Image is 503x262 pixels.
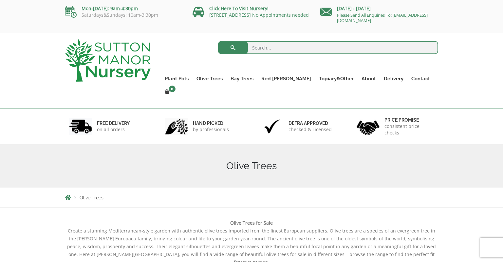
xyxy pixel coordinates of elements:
input: Search... [218,41,438,54]
h6: FREE DELIVERY [97,120,130,126]
a: Topiary&Other [315,74,358,83]
a: Delivery [380,74,407,83]
img: 3.jpg [261,118,284,135]
nav: Breadcrumbs [65,195,438,200]
h6: hand picked [193,120,229,126]
a: 0 [161,87,177,96]
a: Olive Trees [193,74,227,83]
a: [STREET_ADDRESS] No Appointments needed [209,12,309,18]
span: 0 [169,86,176,92]
h6: Price promise [384,117,434,123]
img: 2.jpg [165,118,188,135]
a: Plant Pots [161,74,193,83]
a: Click Here To Visit Nursery! [209,5,269,11]
span: Olive Trees [80,195,103,200]
img: logo [65,39,151,82]
a: Bay Trees [227,74,257,83]
img: 1.jpg [69,118,92,135]
b: Olive Trees for Sale [230,220,273,226]
a: Contact [407,74,434,83]
p: by professionals [193,126,229,133]
img: 4.jpg [357,116,380,136]
p: on all orders [97,126,130,133]
h1: Olive Trees [65,160,438,172]
p: consistent price checks [384,123,434,136]
h6: Defra approved [289,120,332,126]
p: Saturdays&Sundays: 10am-3:30pm [65,12,183,18]
a: Please Send All Enquiries To: [EMAIL_ADDRESS][DOMAIN_NAME] [337,12,428,23]
a: About [358,74,380,83]
p: [DATE] - [DATE] [320,5,438,12]
p: Mon-[DATE]: 9am-4:30pm [65,5,183,12]
p: checked & Licensed [289,126,332,133]
a: Red [PERSON_NAME] [257,74,315,83]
